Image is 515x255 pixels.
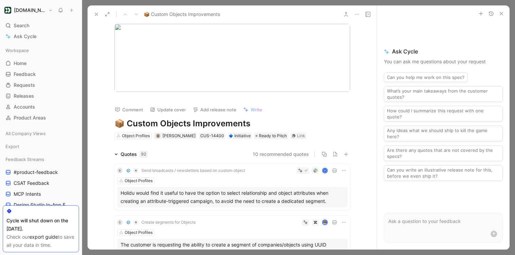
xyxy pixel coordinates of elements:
span: Ask Cycle [14,32,36,41]
div: Quotes [121,150,147,158]
a: Home [3,58,79,68]
span: Ask Cycle [384,47,503,55]
div: Cycle will shut down on the [DATE]. [6,217,75,233]
button: Can you help me work on this spec? [384,73,468,82]
a: Requests [3,80,79,90]
span: Home [14,60,27,67]
span: Product Areas [14,114,46,121]
span: Feedback [14,71,36,78]
h1: [DOMAIN_NAME] [14,7,46,13]
span: Feedback Streams [5,156,44,163]
a: MCP Intents [3,189,79,199]
div: Object Profiles [125,229,153,236]
span: Search [14,21,29,30]
div: All Company Views [3,128,79,141]
span: [PERSON_NAME] [162,133,196,138]
span: Design Studio In-App Feedback [14,202,71,208]
a: export guide [29,234,58,240]
div: Holidu would find it useful to have the option to select relationship and object attributes when ... [121,189,344,205]
img: avatar [323,220,327,225]
span: Ready to Pitch [259,132,287,139]
h1: 📦 Custom Objects Improvements [114,118,350,129]
div: Check our to save all your data in time. [6,233,75,249]
img: 💠 [126,220,130,224]
div: Initiative [229,132,251,139]
span: CSAT Feedback [14,180,49,187]
button: Can you write an illustrative release note for this, before we even ship it? [384,165,503,181]
div: Ready to Pitch [254,132,288,139]
img: 🔷 [229,134,233,138]
a: Product Areas [3,113,79,123]
img: avatar [156,134,160,138]
span: Export [5,143,19,150]
button: 10 recommended quotes [253,150,309,158]
span: All Company Views [5,130,46,137]
button: 💠Create segments for Objects [124,218,198,226]
span: Create segments for Objects [141,220,196,225]
button: Comment [112,105,146,114]
span: #product-feedback [14,169,58,176]
span: Accounts [14,103,35,110]
button: Any ideas what we should ship to kill the game here? [384,126,503,141]
div: CUS-14400 [200,132,224,139]
span: Send broadcasts / newsletters based on custom object [141,168,245,173]
a: Releases [3,91,79,101]
a: #product-feedback [3,167,79,177]
a: Ask Cycle [3,31,79,42]
div: Object Profiles [125,177,153,184]
button: Customer.io[DOMAIN_NAME] [3,5,54,15]
div: Export [3,141,79,152]
a: Design Studio In-App Feedback [3,200,79,210]
div: P [323,169,327,173]
button: Update cover [147,105,189,114]
span: 📦 Custom Objects Improvements [144,10,220,18]
button: Are there any quotes that are not covered by the specs? [384,145,503,161]
div: Link [297,132,305,139]
div: Object Profiles [122,132,150,139]
a: Accounts [3,102,79,112]
img: Customer.io [4,7,11,14]
div: Search [3,20,79,31]
button: Add release note [190,105,239,114]
span: Write [251,107,262,113]
img: 💠 [126,169,130,173]
span: Workspace [5,47,29,54]
button: What’s your main takeaways from the customer quotes? [384,86,503,102]
div: 92 [140,151,147,158]
span: Requests [14,82,35,89]
a: Feedback [3,69,79,79]
button: Write [240,105,265,114]
div: Feedback Streams [3,154,79,164]
button: How could I summarize this request with one quote? [384,106,503,122]
p: You can ask me questions about your request [384,58,503,66]
button: 💠Send broadcasts / newsletters based on custom object [124,166,248,175]
div: Quotes92 [112,150,150,158]
div: All Company Views [3,128,79,139]
span: Releases [14,93,34,99]
div: B [117,168,123,173]
div: Export [3,141,79,154]
div: 🔷Initiative [228,132,252,139]
div: Workspace [3,45,79,55]
span: MCP Intents [14,191,41,197]
a: CSAT Feedback [3,178,79,188]
div: S [117,220,123,225]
